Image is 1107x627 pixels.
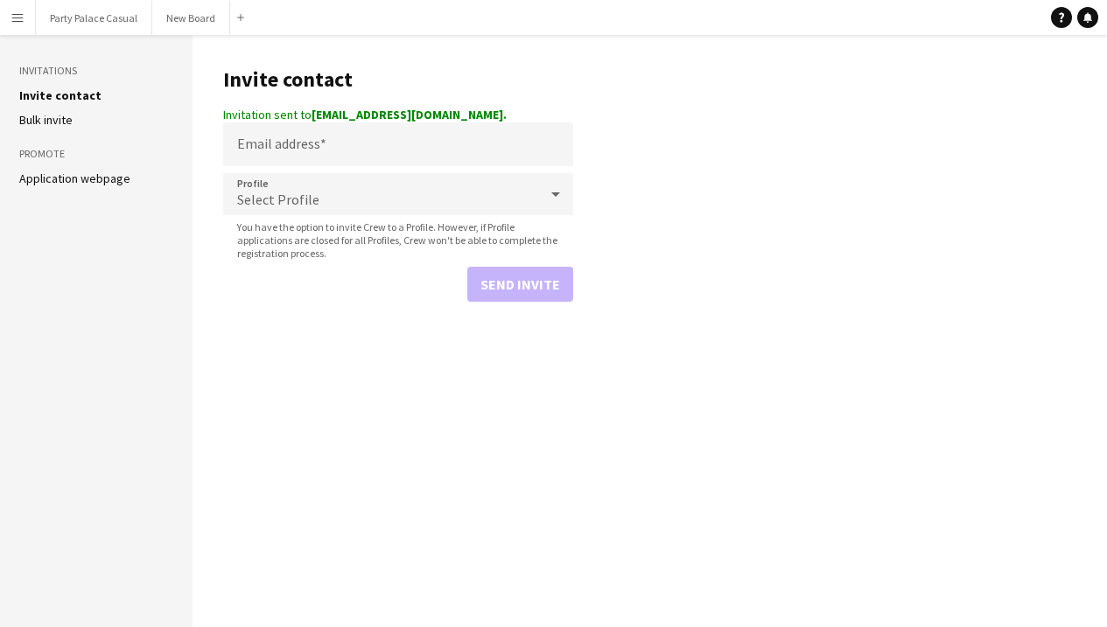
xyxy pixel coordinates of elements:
[152,1,230,35] button: New Board
[19,112,73,128] a: Bulk invite
[19,87,102,103] a: Invite contact
[36,1,152,35] button: Party Palace Casual
[19,171,130,186] a: Application webpage
[223,220,573,260] span: You have the option to invite Crew to a Profile. However, if Profile applications are closed for ...
[19,146,173,162] h3: Promote
[312,107,507,122] strong: [EMAIL_ADDRESS][DOMAIN_NAME].
[237,191,319,208] span: Select Profile
[19,63,173,79] h3: Invitations
[223,107,573,122] div: Invitation sent to
[223,66,573,93] h1: Invite contact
